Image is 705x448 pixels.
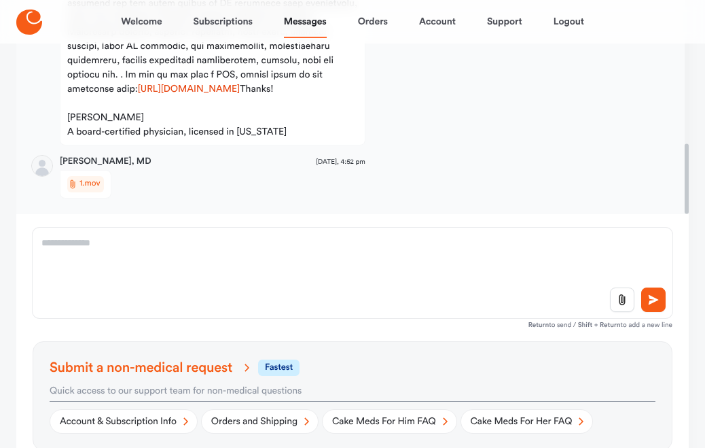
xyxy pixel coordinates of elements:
a: Subscriptions [194,5,253,38]
img: Doctor's avatar [32,156,52,176]
a: Welcome [121,5,162,38]
span: Submit a non-medical request [50,360,255,376]
a: Logout [554,5,584,38]
a: Account [419,5,456,38]
span: Quick access to our support team for non-medical questions [50,386,302,396]
span: [DATE], 4:52 pm [316,157,365,168]
a: Cake Meds For Her FAQ [460,409,594,434]
a: Submit a non-medical requestfastest [50,360,655,376]
a: [URL][DOMAIN_NAME] [138,84,240,94]
a: Orders and Shipping [201,409,319,434]
a: 1.mov [67,176,104,192]
a: Account & Subscription Info [50,409,198,434]
span: 1.mov [79,177,100,191]
a: Messages [284,5,327,38]
a: Support [487,5,522,38]
strong: [PERSON_NAME], MD [60,155,151,169]
span: fastest [258,360,300,376]
a: Orders [358,5,388,38]
a: Cake Meds For Him FAQ [322,409,457,434]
